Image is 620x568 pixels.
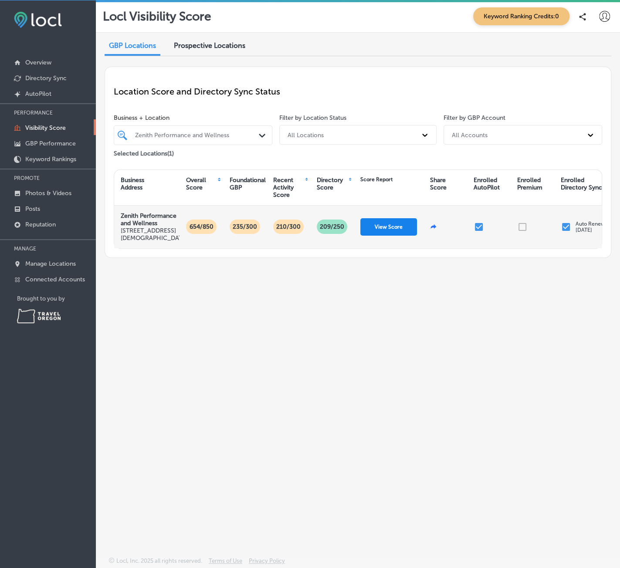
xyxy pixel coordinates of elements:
[186,176,217,191] div: Overall Score
[360,218,417,236] button: View Score
[25,90,51,98] p: AutoPilot
[273,220,304,234] p: 210/300
[14,12,62,28] img: fda3e92497d09a02dc62c9cd864e3231.png
[174,41,245,50] span: Prospective Locations
[444,114,505,122] label: Filter by GBP Account
[135,132,260,139] div: Zenith Performance and Wellness
[25,156,76,163] p: Keyword Rankings
[103,9,211,24] p: Locl Visibility Score
[25,74,67,82] p: Directory Sync
[25,260,76,267] p: Manage Locations
[230,176,266,191] div: Foundational GBP
[114,86,602,97] p: Location Score and Directory Sync Status
[121,176,144,191] div: Business Address
[114,146,174,157] p: Selected Locations ( 1 )
[517,176,542,191] div: Enrolled Premium
[279,114,346,122] label: Filter by Location Status
[316,220,348,234] p: 209 /250
[576,221,607,233] p: Auto Renew: [DATE]
[114,114,272,122] span: Business + Location
[109,41,156,50] span: GBP Locations
[25,59,51,66] p: Overview
[561,176,602,191] div: Enrolled Directory Sync
[17,295,96,302] p: Brought to you by
[121,227,187,242] p: [STREET_ADDRESS][DEMOGRAPHIC_DATA]
[121,212,176,227] strong: Zenith Performance and Wellness
[25,124,66,132] p: Visibility Score
[25,221,56,228] p: Reputation
[17,309,61,323] img: Travel Oregon
[229,220,261,234] p: 235/300
[317,176,348,191] div: Directory Score
[25,140,76,147] p: GBP Performance
[452,131,488,139] div: All Accounts
[474,176,500,191] div: Enrolled AutoPilot
[25,276,85,283] p: Connected Accounts
[473,7,569,25] span: Keyword Ranking Credits: 0
[288,131,324,139] div: All Locations
[430,176,447,191] div: Share Score
[116,558,202,564] p: Locl, Inc. 2025 all rights reserved.
[25,189,71,197] p: Photos & Videos
[25,205,40,213] p: Posts
[186,220,217,234] p: 654/850
[360,176,393,183] div: Score Report
[273,176,304,199] div: Recent Activity Score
